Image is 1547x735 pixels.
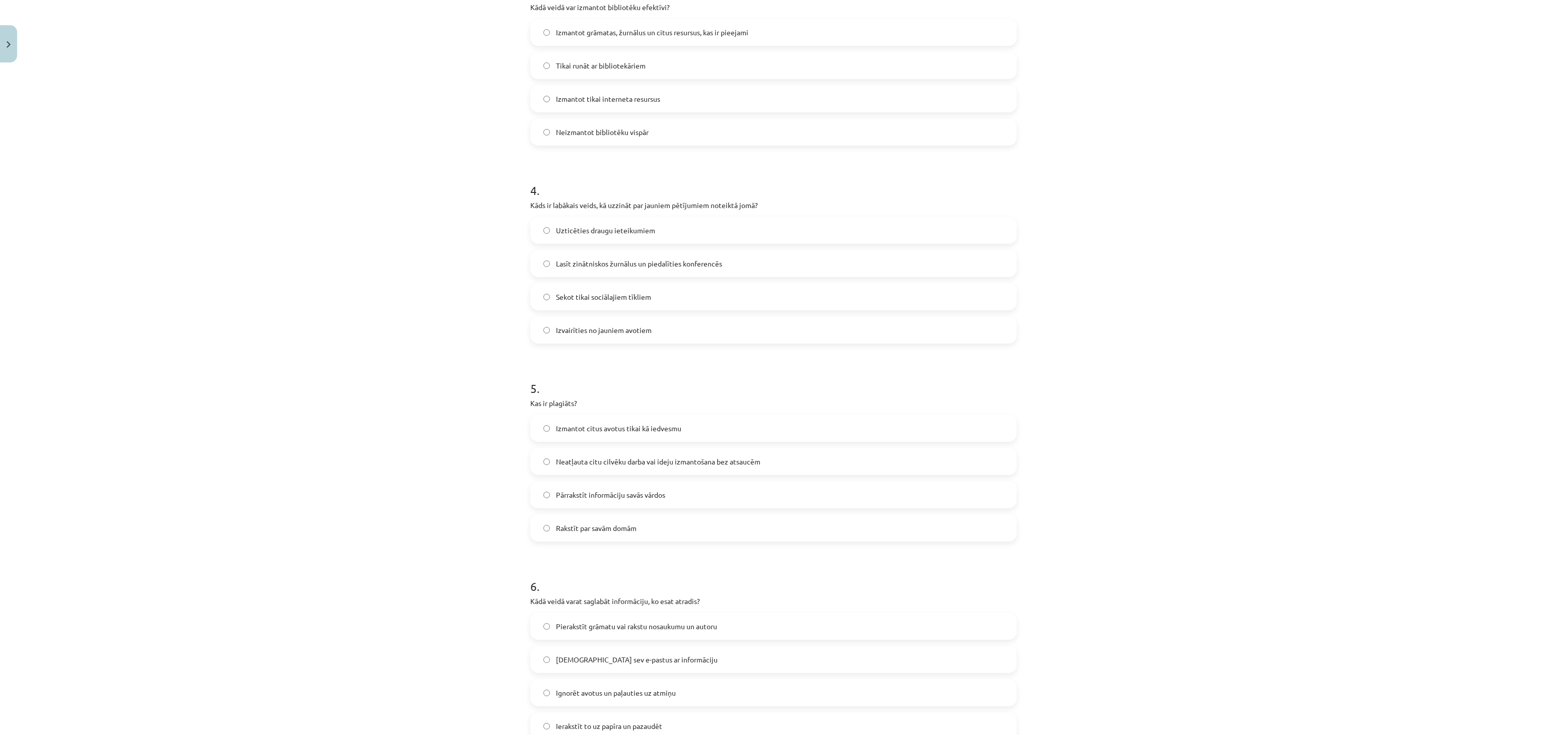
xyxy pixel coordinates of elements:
[556,688,676,698] span: Ignorēt avotus un paļauties uz atmiņu
[543,723,550,729] input: Ierakstīt to uz papīra un pazaudēt
[530,398,1017,409] p: Kas ir plagiāts?
[543,525,550,531] input: Rakstīt par savām domām
[556,490,665,500] span: Pārrakstīt informāciju savās vārdos
[556,292,651,302] span: Sekot tikai sociālajiem tīkliem
[543,294,550,300] input: Sekot tikai sociālajiem tīkliem
[530,364,1017,395] h1: 5 .
[556,721,662,731] span: Ierakstīt to uz papīra un pazaudēt
[543,425,550,432] input: Izmantot citus avotus tikai kā iedvesmu
[556,423,681,434] span: Izmantot citus avotus tikai kā iedvesmu
[556,325,652,336] span: Izvairīties no jauniem avotiem
[543,690,550,696] input: Ignorēt avotus un paļauties uz atmiņu
[530,200,1017,211] p: Kāds ir labākais veids, kā uzzināt par jauniem pētījumiem noteiktā jomā?
[543,260,550,267] input: Lasīt zinātniskos žurnālus un piedalīties konferencēs
[543,129,550,136] input: Neizmantot bibliotēku vispār
[556,94,660,104] span: Izmantot tikai interneta resursus
[543,656,550,663] input: [DEMOGRAPHIC_DATA] sev e-pastus ar informāciju
[556,621,717,632] span: Pierakstīt grāmatu vai rakstu nosaukumu un autoru
[543,458,550,465] input: Neatļauta citu cilvēku darba vai ideju izmantošana bez atsaucēm
[543,227,550,234] input: Uzticēties draugu ieteikumiem
[556,225,655,236] span: Uzticēties draugu ieteikumiem
[543,492,550,498] input: Pārrakstīt informāciju savās vārdos
[556,654,718,665] span: [DEMOGRAPHIC_DATA] sev e-pastus ar informāciju
[543,623,550,630] input: Pierakstīt grāmatu vai rakstu nosaukumu un autoru
[530,2,1017,13] p: Kādā veidā var izmantot bibliotēku efektīvi?
[543,327,550,333] input: Izvairīties no jauniem avotiem
[530,562,1017,593] h1: 6 .
[556,60,646,71] span: Tikai runāt ar bibliotekāriem
[543,96,550,102] input: Izmantot tikai interneta resursus
[556,27,748,38] span: Izmantot grāmatas, žurnālus un citus resursus, kas ir pieejami
[530,166,1017,197] h1: 4 .
[556,456,760,467] span: Neatļauta citu cilvēku darba vai ideju izmantošana bez atsaucēm
[543,29,550,36] input: Izmantot grāmatas, žurnālus un citus resursus, kas ir pieejami
[556,127,649,138] span: Neizmantot bibliotēku vispār
[543,62,550,69] input: Tikai runāt ar bibliotekāriem
[530,596,1017,607] p: Kādā veidā varat saglabāt informāciju, ko esat atradis?
[7,41,11,48] img: icon-close-lesson-0947bae3869378f0d4975bcd49f059093ad1ed9edebbc8119c70593378902aed.svg
[556,258,722,269] span: Lasīt zinātniskos žurnālus un piedalīties konferencēs
[556,523,637,533] span: Rakstīt par savām domām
